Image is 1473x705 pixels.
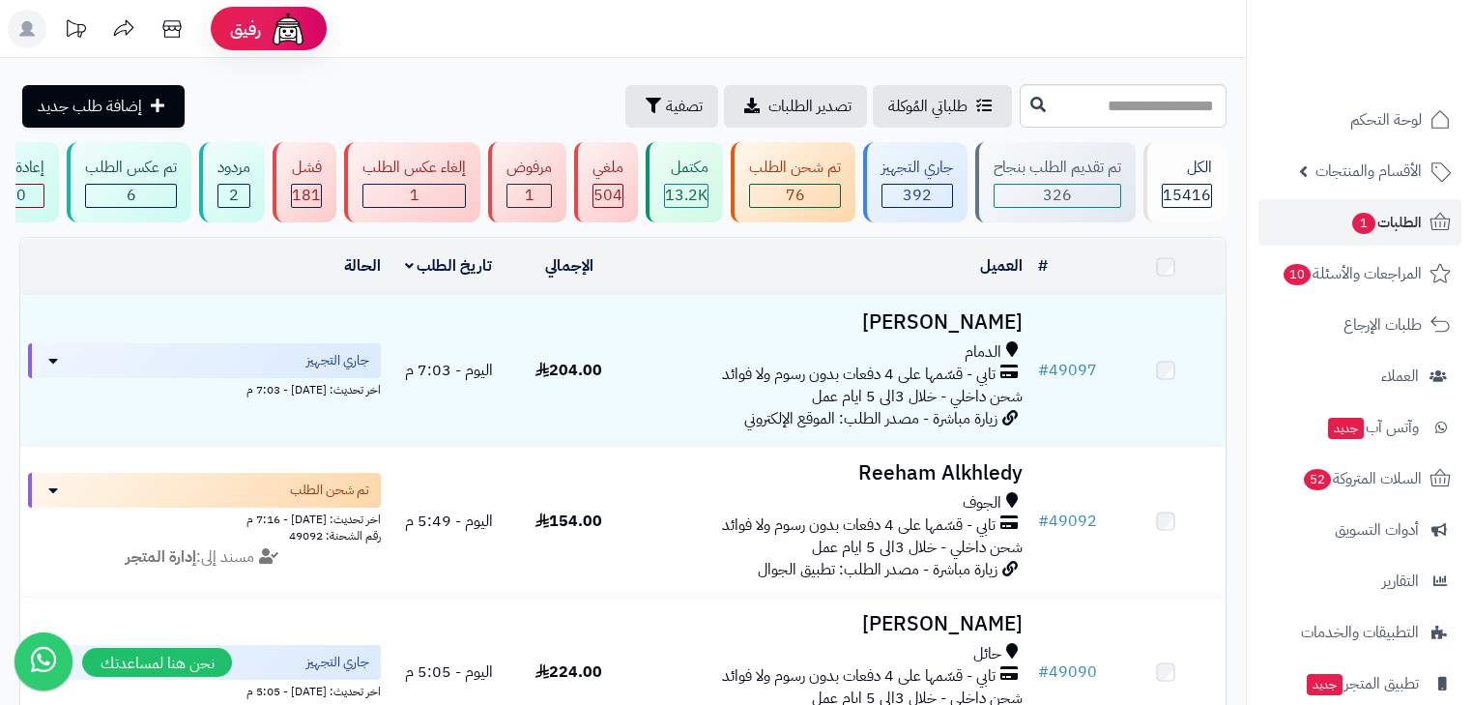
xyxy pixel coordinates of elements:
[1258,404,1461,451] a: وآتس آبجديد
[786,184,805,207] span: 76
[127,184,136,207] span: 6
[405,359,493,382] span: اليوم - 7:03 م
[1038,254,1048,278] a: #
[995,185,1120,207] div: 326
[1258,455,1461,502] a: السلات المتروكة52
[812,536,1023,559] span: شحن داخلي - خلال 3الى 5 ايام عمل
[1258,507,1461,553] a: أدوات التسويق
[749,157,841,179] div: تم شحن الطلب
[269,142,340,222] a: فشل 181
[1307,674,1343,695] span: جديد
[859,142,971,222] a: جاري التجهيز 392
[882,185,952,207] div: 392
[1258,302,1461,348] a: طلبات الإرجاع
[1043,184,1072,207] span: 326
[306,351,369,370] span: جاري التجهيز
[218,185,249,207] div: 2
[1258,250,1461,297] a: المراجعات والأسئلة10
[1162,157,1212,179] div: الكل
[340,142,484,222] a: إلغاء عكس الطلب 1
[1258,97,1461,143] a: لوحة التحكم
[722,514,996,537] span: تابي - قسّمها على 4 دفعات بدون رسوم ولا فوائد
[1258,353,1461,399] a: العملاء
[1258,609,1461,656] a: التطبيقات والخدمات
[507,185,551,207] div: 1
[593,185,622,207] div: 504
[306,653,369,672] span: جاري التجهيز
[666,95,703,118] span: تصفية
[1382,568,1419,595] span: التقارير
[1258,558,1461,604] a: التقارير
[405,254,493,278] a: تاريخ الطلب
[291,157,322,179] div: فشل
[665,185,708,207] div: 13187
[903,184,932,207] span: 392
[484,142,570,222] a: مرفوض 1
[1038,510,1049,533] span: #
[1381,363,1419,390] span: العملاء
[881,157,953,179] div: جاري التجهيز
[1258,199,1461,246] a: الطلبات1
[1038,510,1097,533] a: #49092
[405,661,493,684] span: اليوم - 5:05 م
[269,10,307,48] img: ai-face.png
[86,185,176,207] div: 6
[14,546,395,569] div: مسند إلى:
[545,254,593,278] a: الإجمالي
[525,184,534,207] span: 1
[506,157,552,179] div: مرفوض
[1038,359,1097,382] a: #49097
[292,184,321,207] span: 181
[727,142,859,222] a: تم شحن الطلب 76
[812,385,1023,408] span: شحن داخلي - خلال 3الى 5 ايام عمل
[637,311,1023,334] h3: [PERSON_NAME]
[1284,264,1311,285] span: 10
[22,85,185,128] a: إضافة طلب جديد
[1038,661,1049,684] span: #
[1315,158,1422,185] span: الأقسام والمنتجات
[971,142,1140,222] a: تم تقديم الطلب بنجاح 326
[1140,142,1230,222] a: الكل15416
[965,341,1001,364] span: الدمام
[38,95,142,118] span: إضافة طلب جديد
[217,157,250,179] div: مردود
[1328,418,1364,439] span: جديد
[873,85,1012,128] a: طلباتي المُوكلة
[230,17,261,41] span: رفيق
[292,185,321,207] div: 181
[768,95,852,118] span: تصدير الطلبات
[1350,209,1422,236] span: الطلبات
[994,157,1121,179] div: تم تقديم الطلب بنجاح
[195,142,269,222] a: مردود 2
[980,254,1023,278] a: العميل
[593,184,622,207] span: 504
[363,185,465,207] div: 1
[289,527,381,544] span: رقم الشحنة: 49092
[1038,359,1049,382] span: #
[637,462,1023,485] h3: Reeham Alkhledy
[1352,213,1375,234] span: 1
[888,95,968,118] span: طلباتي المُوكلة
[28,378,381,398] div: اخر تحديث: [DATE] - 7:03 م
[722,665,996,688] span: تابي - قسّمها على 4 دفعات بدون رسوم ولا فوائد
[405,510,493,533] span: اليوم - 5:49 م
[973,643,1001,665] span: حائل
[28,680,381,700] div: اخر تحديث: [DATE] - 5:05 م
[1335,516,1419,543] span: أدوات التسويق
[28,508,381,528] div: اخر تحديث: [DATE] - 7:16 م
[592,157,623,179] div: ملغي
[344,254,381,278] a: الحالة
[664,157,708,179] div: مكتمل
[625,85,718,128] button: تصفية
[126,545,196,569] strong: إدارة المتجر
[724,85,867,128] a: تصدير الطلبات
[665,184,708,207] span: 13.2K
[1302,465,1422,492] span: السلات المتروكة
[290,481,369,500] span: تم شحن الطلب
[1326,414,1419,441] span: وآتس آب
[63,142,195,222] a: تم عكس الطلب 6
[535,510,602,533] span: 154.00
[1282,260,1422,287] span: المراجعات والأسئلة
[963,492,1001,514] span: الجوف
[1304,469,1331,490] span: 52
